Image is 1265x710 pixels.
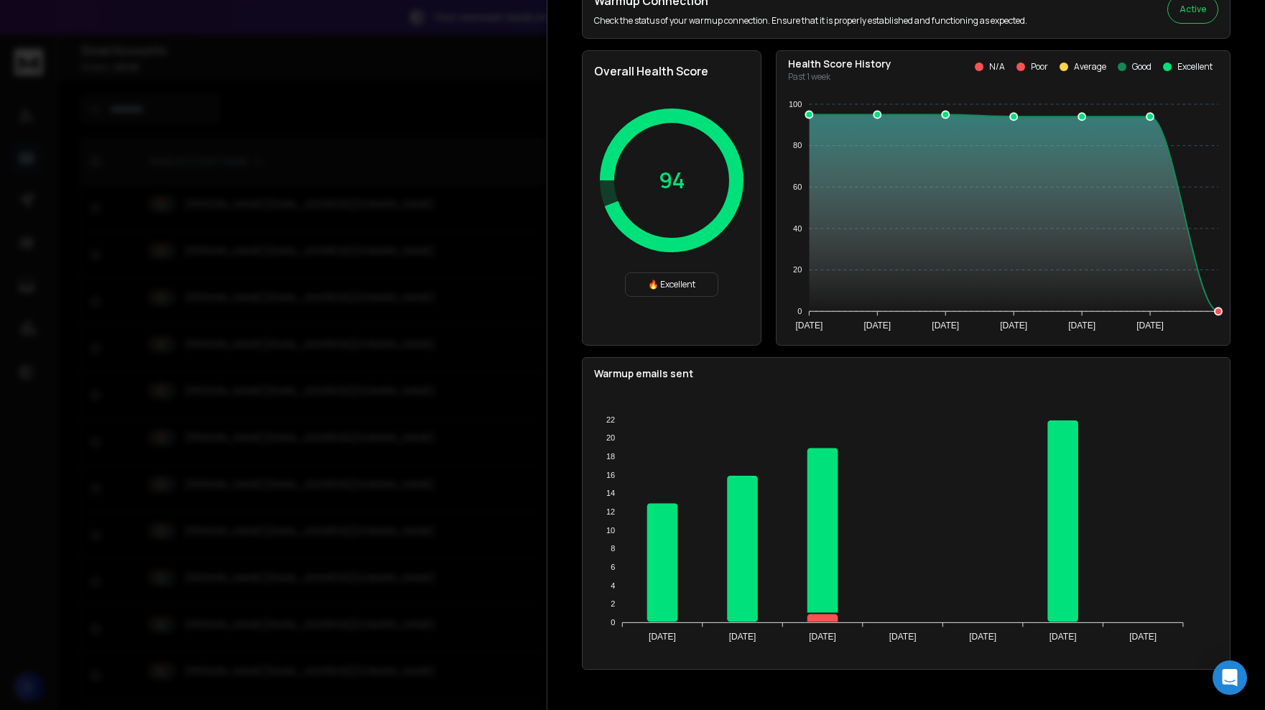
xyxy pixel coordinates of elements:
[1049,632,1077,642] tspan: [DATE]
[793,265,802,274] tspan: 20
[788,57,891,71] p: Health Score History
[611,544,615,553] tspan: 8
[606,415,615,424] tspan: 22
[1132,61,1152,73] p: Good
[1031,61,1048,73] p: Poor
[649,632,676,642] tspan: [DATE]
[989,61,1005,73] p: N/A
[594,15,1027,27] p: Check the status of your warmup connection. Ensure that it is properly established and functionin...
[611,581,615,590] tspan: 4
[863,321,891,331] tspan: [DATE]
[729,632,756,642] tspan: [DATE]
[606,433,615,442] tspan: 20
[594,63,749,80] h2: Overall Health Score
[1177,61,1213,73] p: Excellent
[606,452,615,461] tspan: 18
[1074,61,1106,73] p: Average
[789,100,802,109] tspan: 100
[793,224,802,233] tspan: 40
[809,632,836,642] tspan: [DATE]
[1000,321,1027,331] tspan: [DATE]
[788,71,891,83] p: Past 1 week
[659,167,685,193] p: 94
[797,307,802,315] tspan: 0
[594,366,1218,381] p: Warmup emails sent
[1068,321,1095,331] tspan: [DATE]
[1136,321,1164,331] tspan: [DATE]
[795,321,823,331] tspan: [DATE]
[932,321,959,331] tspan: [DATE]
[969,632,996,642] tspan: [DATE]
[889,632,917,642] tspan: [DATE]
[611,563,615,571] tspan: 6
[606,471,615,479] tspan: 16
[625,272,718,297] div: 🔥 Excellent
[606,489,615,497] tspan: 14
[606,526,615,535] tspan: 10
[1213,660,1247,695] div: Open Intercom Messenger
[606,507,615,516] tspan: 12
[793,141,802,149] tspan: 80
[1129,632,1157,642] tspan: [DATE]
[611,599,615,608] tspan: 2
[793,183,802,191] tspan: 60
[611,618,615,627] tspan: 0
